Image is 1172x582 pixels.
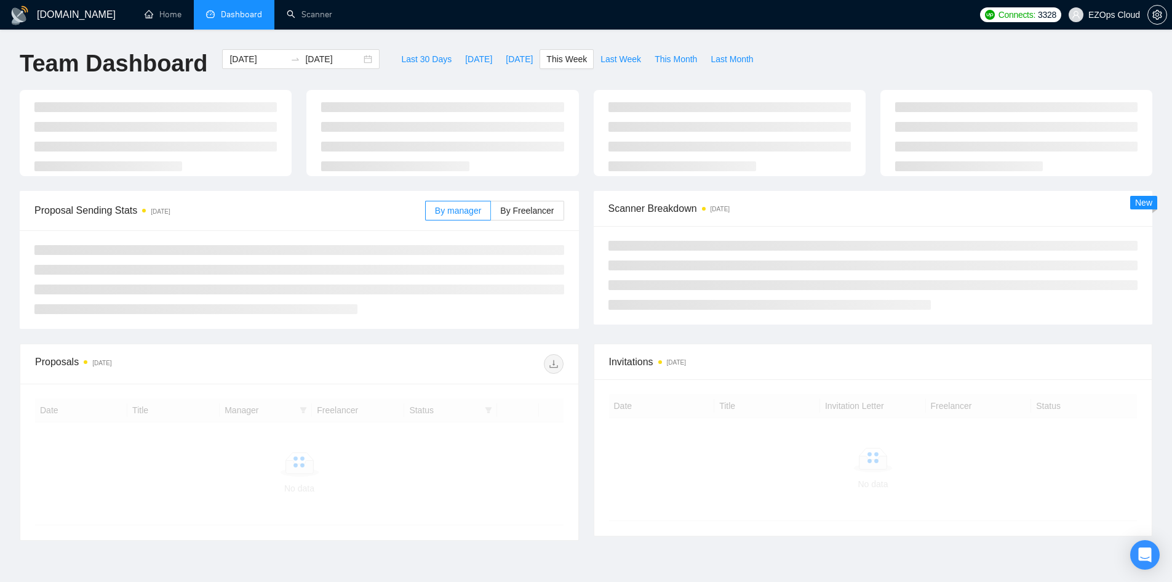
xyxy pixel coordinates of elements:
[151,208,170,215] time: [DATE]
[540,49,594,69] button: This Week
[305,52,361,66] input: End date
[506,52,533,66] span: [DATE]
[145,9,181,20] a: homeHome
[667,359,686,366] time: [DATE]
[999,8,1035,22] span: Connects:
[458,49,499,69] button: [DATE]
[609,354,1138,370] span: Invitations
[394,49,458,69] button: Last 30 Days
[10,6,30,25] img: logo
[546,52,587,66] span: This Week
[229,52,285,66] input: Start date
[92,360,111,366] time: [DATE]
[711,52,753,66] span: Last Month
[1038,8,1056,22] span: 3328
[35,354,299,374] div: Proposals
[500,206,554,216] span: By Freelancer
[600,52,641,66] span: Last Week
[401,52,452,66] span: Last 30 Days
[711,206,730,212] time: [DATE]
[465,52,492,66] span: [DATE]
[435,206,481,216] span: By manager
[499,49,540,69] button: [DATE]
[221,9,262,20] span: Dashboard
[1147,5,1167,25] button: setting
[290,54,300,64] span: to
[648,49,704,69] button: This Month
[608,201,1138,216] span: Scanner Breakdown
[290,54,300,64] span: swap-right
[1072,10,1080,19] span: user
[206,10,215,18] span: dashboard
[287,9,332,20] a: searchScanner
[1130,540,1160,570] div: Open Intercom Messenger
[985,10,995,20] img: upwork-logo.png
[34,203,425,218] span: Proposal Sending Stats
[594,49,648,69] button: Last Week
[1147,10,1167,20] a: setting
[20,49,207,78] h1: Team Dashboard
[704,49,760,69] button: Last Month
[1135,198,1152,208] span: New
[655,52,697,66] span: This Month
